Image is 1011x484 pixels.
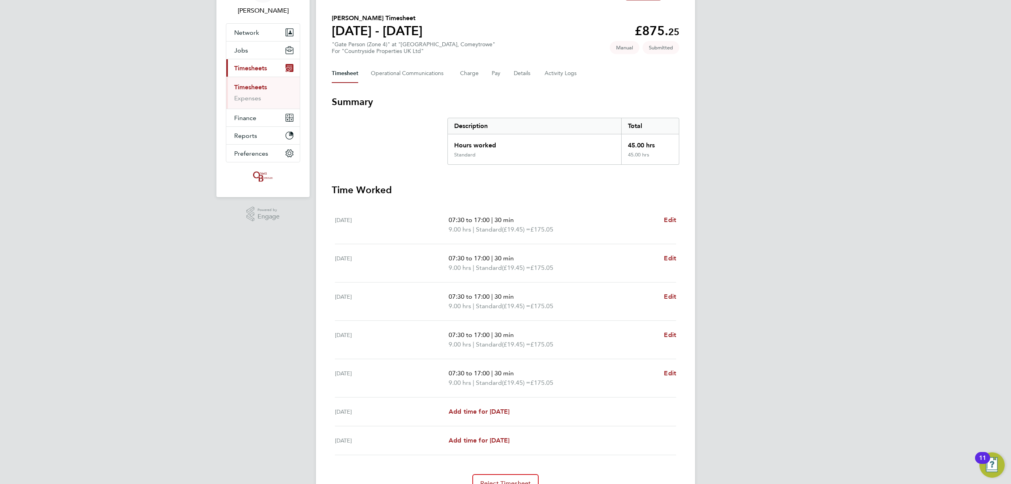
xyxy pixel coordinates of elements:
[643,41,679,54] span: This timesheet is Submitted.
[226,41,300,59] button: Jobs
[476,340,502,349] span: Standard
[473,341,474,348] span: |
[449,379,471,386] span: 9.00 hrs
[234,47,248,54] span: Jobs
[473,379,474,386] span: |
[332,23,423,39] h1: [DATE] - [DATE]
[979,458,986,468] div: 11
[473,264,474,271] span: |
[668,26,679,38] span: 25
[460,64,479,83] button: Charge
[234,83,267,91] a: Timesheets
[449,437,509,444] span: Add time for [DATE]
[473,226,474,233] span: |
[449,254,490,262] span: 07:30 to 17:00
[226,59,300,77] button: Timesheets
[664,216,676,224] span: Edit
[449,407,509,416] a: Add time for [DATE]
[491,254,493,262] span: |
[502,341,530,348] span: (£19.45) =
[621,152,679,164] div: 45.00 hrs
[449,408,509,415] span: Add time for [DATE]
[502,379,530,386] span: (£19.45) =
[621,134,679,152] div: 45.00 hrs
[502,264,530,271] span: (£19.45) =
[664,293,676,300] span: Edit
[448,134,621,152] div: Hours worked
[332,184,679,196] h3: Time Worked
[664,254,676,262] span: Edit
[226,127,300,144] button: Reports
[335,407,449,416] div: [DATE]
[621,118,679,134] div: Total
[449,436,509,445] a: Add time for [DATE]
[664,292,676,301] a: Edit
[491,293,493,300] span: |
[502,226,530,233] span: (£19.45) =
[449,226,471,233] span: 9.00 hrs
[491,369,493,377] span: |
[234,64,267,72] span: Timesheets
[246,207,280,222] a: Powered byEngage
[332,48,495,55] div: For "Countryside Properties UK Ltd"
[234,114,256,122] span: Finance
[494,331,514,339] span: 30 min
[252,170,274,183] img: oneillandbrennan-logo-retina.png
[335,215,449,234] div: [DATE]
[234,94,261,102] a: Expenses
[226,109,300,126] button: Finance
[371,64,447,83] button: Operational Communications
[449,331,490,339] span: 07:30 to 17:00
[447,118,679,165] div: Summary
[610,41,639,54] span: This timesheet was manually created.
[545,64,578,83] button: Activity Logs
[491,216,493,224] span: |
[530,226,553,233] span: £175.05
[454,152,475,158] div: Standard
[234,150,268,157] span: Preferences
[449,369,490,377] span: 07:30 to 17:00
[530,379,553,386] span: £175.05
[234,132,257,139] span: Reports
[449,216,490,224] span: 07:30 to 17:00
[226,77,300,109] div: Timesheets
[664,330,676,340] a: Edit
[332,64,358,83] button: Timesheet
[492,64,501,83] button: Pay
[635,23,679,38] app-decimal: £875.
[514,64,532,83] button: Details
[530,341,553,348] span: £175.05
[494,216,514,224] span: 30 min
[494,293,514,300] span: 30 min
[664,331,676,339] span: Edit
[332,96,679,108] h3: Summary
[664,254,676,263] a: Edit
[530,302,553,310] span: £175.05
[664,215,676,225] a: Edit
[449,341,471,348] span: 9.00 hrs
[226,24,300,41] button: Network
[476,378,502,388] span: Standard
[448,118,621,134] div: Description
[979,452,1005,478] button: Open Resource Center, 11 new notifications
[226,145,300,162] button: Preferences
[449,302,471,310] span: 9.00 hrs
[335,292,449,311] div: [DATE]
[502,302,530,310] span: (£19.45) =
[234,29,259,36] span: Network
[257,207,280,213] span: Powered by
[494,369,514,377] span: 30 min
[494,254,514,262] span: 30 min
[491,331,493,339] span: |
[335,330,449,349] div: [DATE]
[476,225,502,234] span: Standard
[226,6,300,15] span: Jordan Lee
[664,369,676,377] span: Edit
[449,293,490,300] span: 07:30 to 17:00
[332,13,423,23] h2: [PERSON_NAME] Timesheet
[476,263,502,273] span: Standard
[664,369,676,378] a: Edit
[226,170,300,183] a: Go to home page
[332,41,495,55] div: "Gate Person (Zone 4)" at "[GEOGRAPHIC_DATA], Comeytrowe"
[335,254,449,273] div: [DATE]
